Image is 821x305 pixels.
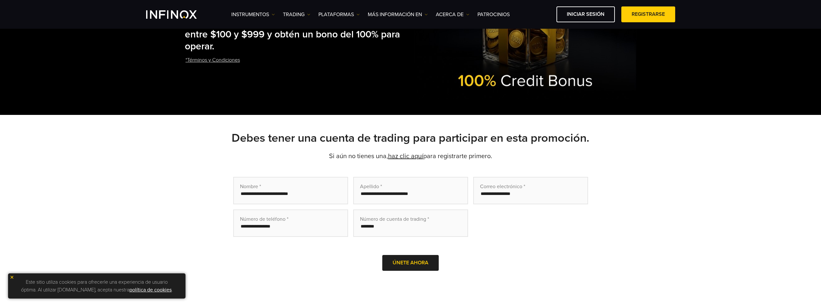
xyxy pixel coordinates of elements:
span: Únete ahora [393,259,428,266]
a: ACERCA DE [436,11,469,18]
a: Instrumentos [231,11,275,18]
p: Este sitio utiliza cookies para ofrecerle una experiencia de usuario óptima. Al utilizar [DOMAIN_... [11,277,182,295]
a: PLATAFORMAS [318,11,360,18]
img: yellow close icon [10,275,14,280]
a: TRADING [283,11,310,18]
h2: Haz que tu primer movimiento cuente. Deposita entre $100 y $999 y obtén un bono del 100% para ope... [185,17,415,52]
a: política de cookies [129,287,172,293]
button: Únete ahora [382,255,439,271]
a: *Términos y Condiciones [185,52,241,68]
p: Si aún no tienes una, para registrarte primero. [185,152,636,161]
strong: Debes tener una cuenta de trading para participar en esta promoción. [232,131,589,145]
a: Registrarse [621,6,675,22]
a: Más información en [368,11,428,18]
a: INFINOX Logo [146,10,212,19]
a: Iniciar sesión [556,6,615,22]
a: Patrocinios [477,11,510,18]
a: haz clic aquí [388,152,423,160]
